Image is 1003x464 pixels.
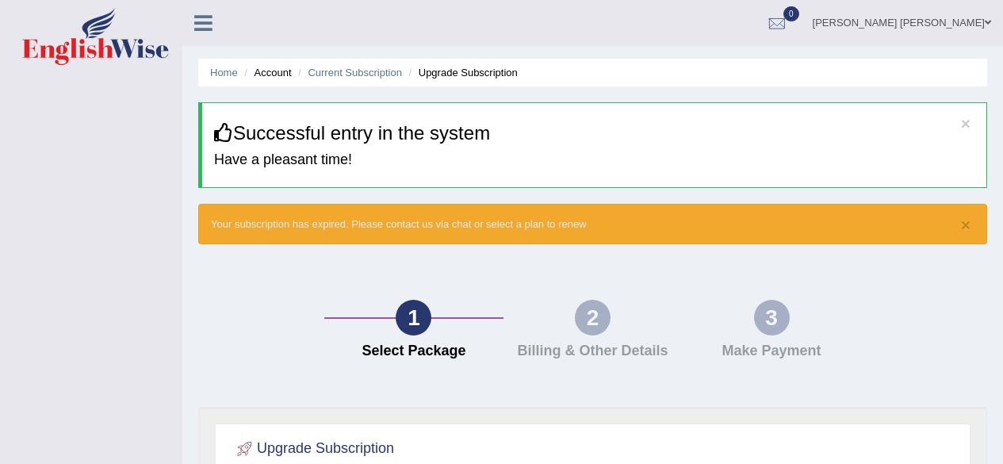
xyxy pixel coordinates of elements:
li: Account [240,65,291,80]
button: × [961,115,970,132]
span: 0 [783,6,799,21]
h4: Billing & Other Details [511,343,675,359]
h4: Have a pleasant time! [214,152,974,168]
button: × [961,217,970,233]
div: Your subscription has expired. Please contact us via chat or select a plan to renew [198,204,987,244]
h4: Select Package [332,343,496,359]
h3: Successful entry in the system [214,123,974,144]
a: Home [210,67,238,79]
li: Upgrade Subscription [405,65,518,80]
h2: Upgrade Subscription [233,437,394,461]
div: 1 [396,300,431,336]
a: Current Subscription [308,67,402,79]
div: 3 [754,300,790,336]
div: 2 [575,300,611,336]
h4: Make Payment [690,343,853,359]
